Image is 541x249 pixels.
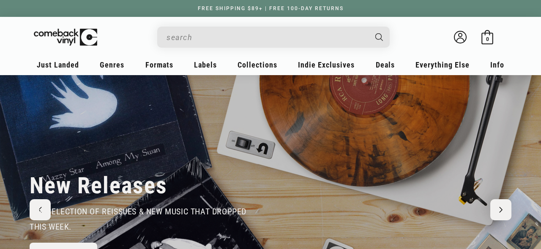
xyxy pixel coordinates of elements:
[376,60,395,69] span: Deals
[189,5,352,11] a: FREE SHIPPING $89+ | FREE 100-DAY RETURNS
[194,60,217,69] span: Labels
[37,60,79,69] span: Just Landed
[100,60,124,69] span: Genres
[145,60,173,69] span: Formats
[157,27,390,48] div: Search
[167,29,367,46] input: search
[486,36,489,42] span: 0
[30,172,167,200] h2: New Releases
[368,27,391,48] button: Search
[30,206,246,232] span: our selection of reissues & new music that dropped this week.
[415,60,470,69] span: Everything Else
[238,60,277,69] span: Collections
[490,60,504,69] span: Info
[298,60,355,69] span: Indie Exclusives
